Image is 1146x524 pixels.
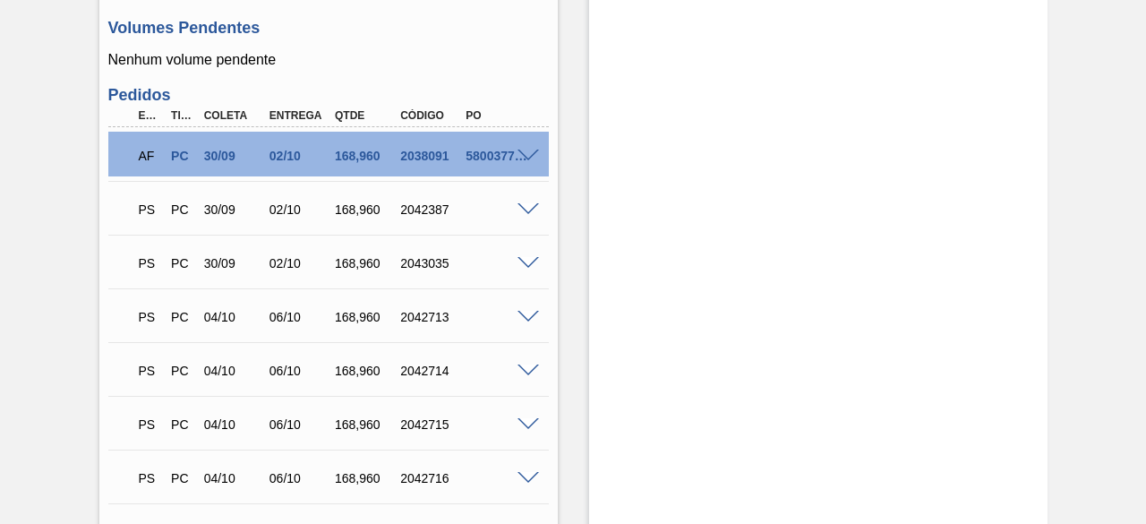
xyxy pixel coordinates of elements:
p: PS [139,310,161,324]
p: Nenhum volume pendente [108,52,549,68]
div: Código [396,109,466,122]
div: 06/10/2025 [265,310,336,324]
div: Qtde [330,109,401,122]
div: Aguardando PC SAP [134,244,166,283]
div: 04/10/2025 [200,364,270,378]
div: 2042716 [396,471,466,485]
div: 04/10/2025 [200,310,270,324]
div: Coleta [200,109,270,122]
div: 168,960 [330,471,401,485]
div: Etapa [134,109,166,122]
div: 168,960 [330,202,401,217]
div: 2038091 [396,149,466,163]
div: Aguardando PC SAP [134,190,166,229]
div: Pedido de Compra [167,471,198,485]
p: PS [139,471,161,485]
div: 2043035 [396,256,466,271]
h3: Pedidos [108,86,549,105]
p: PS [139,256,161,271]
h3: Volumes Pendentes [108,19,549,38]
div: 2042387 [396,202,466,217]
p: PS [139,364,161,378]
div: Aguardando PC SAP [134,351,166,391]
div: Aguardando Faturamento [134,136,166,176]
div: Aguardando PC SAP [134,405,166,444]
div: 06/10/2025 [265,417,336,432]
div: Tipo [167,109,198,122]
div: PO [461,109,532,122]
div: Pedido de Compra [167,149,198,163]
div: 04/10/2025 [200,471,270,485]
div: 168,960 [330,364,401,378]
div: Aguardando PC SAP [134,297,166,337]
div: 04/10/2025 [200,417,270,432]
div: 2042715 [396,417,466,432]
div: 06/10/2025 [265,471,336,485]
div: 2042714 [396,364,466,378]
div: 168,960 [330,149,401,163]
div: Pedido de Compra [167,310,198,324]
div: 02/10/2025 [265,149,336,163]
div: 5800377577 [461,149,532,163]
div: Pedido de Compra [167,256,198,271]
div: 30/09/2025 [200,202,270,217]
div: 168,960 [330,417,401,432]
div: 168,960 [330,310,401,324]
div: 02/10/2025 [265,256,336,271]
div: Pedido de Compra [167,202,198,217]
div: Pedido de Compra [167,417,198,432]
p: PS [139,202,161,217]
div: 30/09/2025 [200,149,270,163]
div: Pedido de Compra [167,364,198,378]
div: 168,960 [330,256,401,271]
div: Aguardando PC SAP [134,459,166,498]
p: PS [139,417,161,432]
div: 06/10/2025 [265,364,336,378]
div: 30/09/2025 [200,256,270,271]
div: 2042713 [396,310,466,324]
div: Entrega [265,109,336,122]
div: 02/10/2025 [265,202,336,217]
p: AF [139,149,161,163]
